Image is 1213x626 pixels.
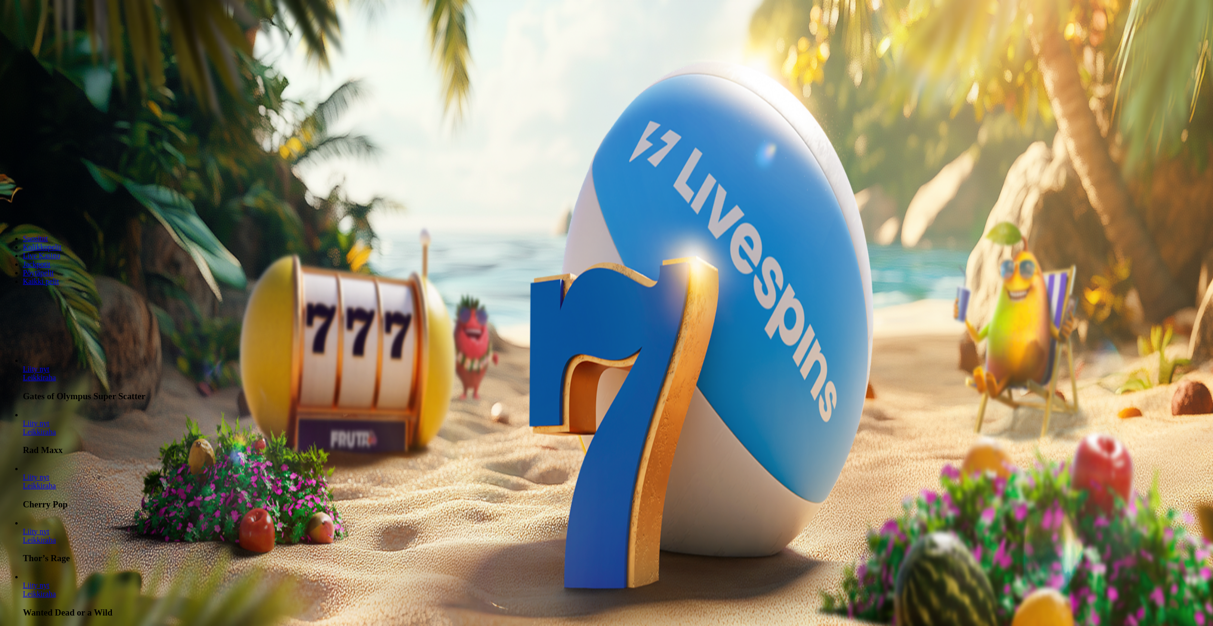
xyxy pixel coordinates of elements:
[23,473,50,481] span: Liity nyt
[23,277,59,285] a: Kaikki pelit
[23,419,50,427] a: Rad Maxx
[23,445,1209,455] h3: Rad Maxx
[23,536,56,544] a: Thor’s Rage
[4,218,1209,286] nav: Lobby
[23,607,1209,618] h3: Wanted Dead or a Wild
[23,243,61,251] a: Kolikkopelit
[23,374,56,382] a: Gates of Olympus Super Scatter
[23,553,1209,564] h3: Thor’s Rage
[23,356,1209,402] article: Gates of Olympus Super Scatter
[23,581,50,589] span: Liity nyt
[23,581,50,589] a: Wanted Dead or a Wild
[4,218,1209,303] header: Lobby
[23,527,50,535] a: Thor’s Rage
[23,519,1209,564] article: Thor’s Rage
[23,260,50,268] a: Jackpotit
[23,419,50,427] span: Liity nyt
[23,365,50,373] span: Liity nyt
[23,428,56,436] a: Rad Maxx
[23,252,60,260] a: Live Kasino
[23,269,54,277] a: Pöytäpelit
[23,573,1209,618] article: Wanted Dead or a Wild
[23,473,50,481] a: Cherry Pop
[23,499,1209,510] h3: Cherry Pop
[23,365,50,373] a: Gates of Olympus Super Scatter
[23,234,48,242] a: Suositut
[23,464,1209,510] article: Cherry Pop
[23,590,56,598] a: Wanted Dead or a Wild
[23,391,1209,402] h3: Gates of Olympus Super Scatter
[23,482,56,490] a: Cherry Pop
[23,411,1209,456] article: Rad Maxx
[23,527,50,535] span: Liity nyt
